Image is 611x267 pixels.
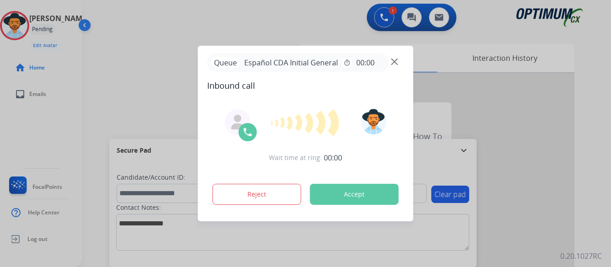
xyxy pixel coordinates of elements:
[242,127,253,138] img: call-icon
[343,59,351,66] mat-icon: timer
[360,109,386,134] img: avatar
[391,59,398,65] img: close-button
[211,57,241,68] p: Queue
[230,115,245,129] img: agent-avatar
[207,79,404,92] span: Inbound call
[560,251,602,262] p: 0.20.1027RC
[241,57,342,68] span: Español CDA Initial General
[310,184,399,205] button: Accept
[213,184,301,205] button: Reject
[269,153,322,162] span: Wait time at ring:
[324,152,342,163] span: 00:00
[356,57,375,68] span: 00:00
